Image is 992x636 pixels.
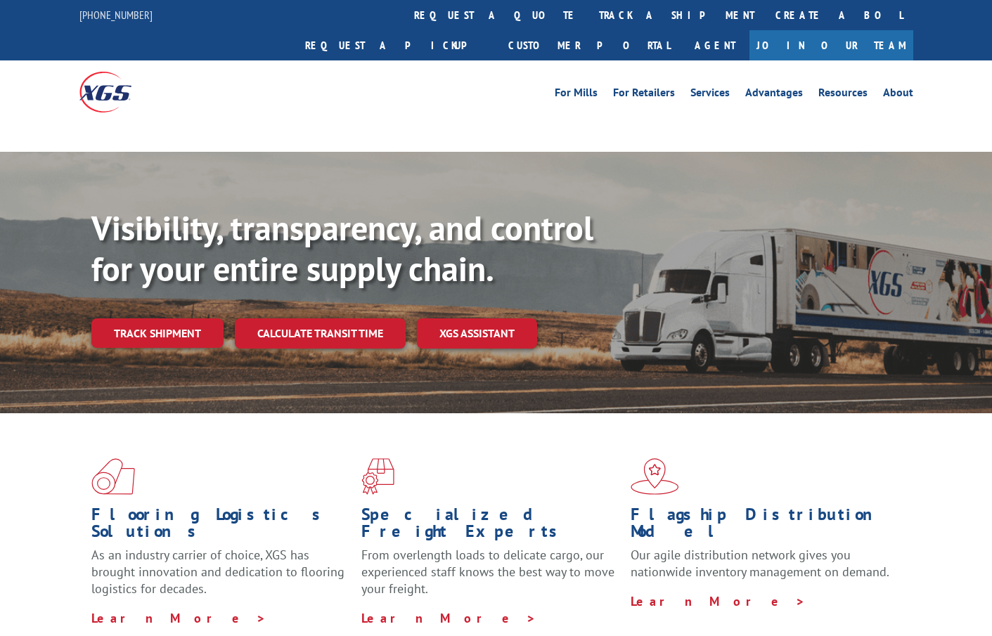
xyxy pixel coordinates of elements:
a: Learn More > [631,593,806,609]
span: As an industry carrier of choice, XGS has brought innovation and dedication to flooring logistics... [91,547,344,597]
p: From overlength loads to delicate cargo, our experienced staff knows the best way to move your fr... [361,547,621,609]
a: Calculate transit time [235,318,406,349]
a: Customer Portal [498,30,681,60]
h1: Flagship Distribution Model [631,506,890,547]
a: [PHONE_NUMBER] [79,8,153,22]
a: For Retailers [613,87,675,103]
a: Join Our Team [749,30,913,60]
img: xgs-icon-focused-on-flooring-red [361,458,394,495]
img: xgs-icon-total-supply-chain-intelligence-red [91,458,135,495]
img: xgs-icon-flagship-distribution-model-red [631,458,679,495]
b: Visibility, transparency, and control for your entire supply chain. [91,206,593,290]
a: Services [690,87,730,103]
h1: Flooring Logistics Solutions [91,506,351,547]
span: Our agile distribution network gives you nationwide inventory management on demand. [631,547,889,580]
a: XGS ASSISTANT [417,318,537,349]
a: Request a pickup [295,30,498,60]
a: About [883,87,913,103]
a: Learn More > [361,610,536,626]
h1: Specialized Freight Experts [361,506,621,547]
a: For Mills [555,87,598,103]
a: Learn More > [91,610,266,626]
a: Advantages [745,87,803,103]
a: Track shipment [91,318,224,348]
a: Agent [681,30,749,60]
a: Resources [818,87,868,103]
